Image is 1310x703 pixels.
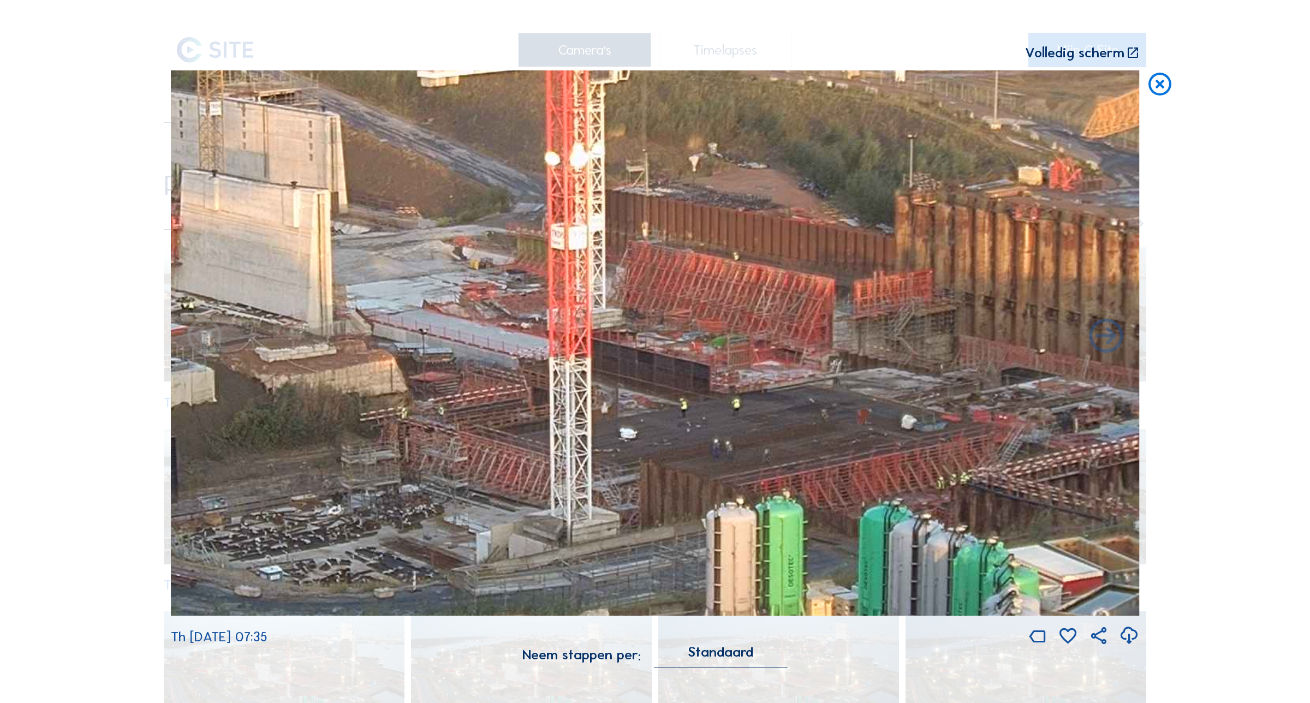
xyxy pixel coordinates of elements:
[1086,317,1127,358] i: Back
[522,648,641,662] div: Neem stappen per:
[1025,46,1124,60] div: Volledig scherm
[171,628,267,645] span: Th [DATE] 07:35
[171,70,1140,615] img: Image
[654,647,788,668] div: Standaard
[688,647,753,657] div: Standaard
[184,317,225,358] i: Forward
